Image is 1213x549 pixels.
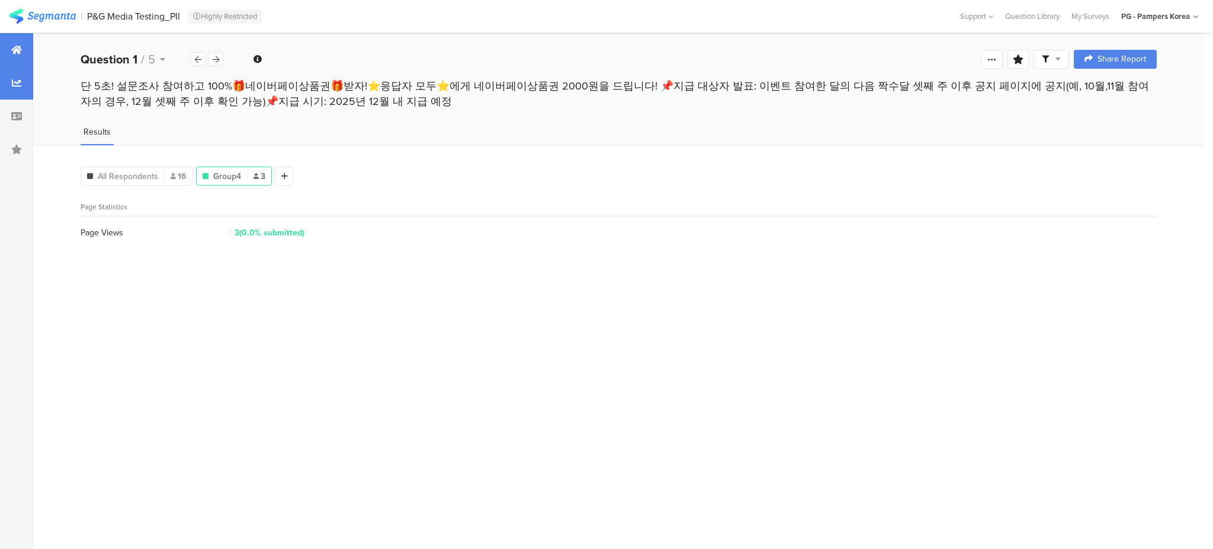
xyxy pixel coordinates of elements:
[960,7,993,25] div: Support
[141,50,145,68] span: /
[84,126,111,138] span: Results
[81,197,1157,216] div: Page Statistics
[253,170,265,183] span: 3
[188,9,262,24] div: Highly Restricted
[223,226,304,239] div: 3
[213,170,241,183] span: Group4
[239,226,304,239] span: (0.0% submitted)
[81,78,1157,109] div: 단 5초! 설문조사 참여하고 100%🎁네이버페이상품권🎁받자!⭐응답자 모두⭐에게 네이버페이상품권 2000원을 드립니다! 📌지급 대상자 발표: 이벤트 참여한 달의 다음 짝수달 셋...
[81,226,223,239] div: Page Views
[81,9,82,23] div: |
[87,11,180,22] div: P&G Media Testing_PII
[999,11,1066,22] a: Question Library
[9,9,76,24] img: segmanta logo
[81,50,137,68] b: Question 1
[1098,55,1146,63] span: Share Report
[98,170,158,183] span: All Respondents
[148,50,155,68] span: 5
[1121,11,1190,22] div: PG - Pampers Korea
[1066,11,1115,22] a: My Surveys
[171,170,187,183] span: 16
